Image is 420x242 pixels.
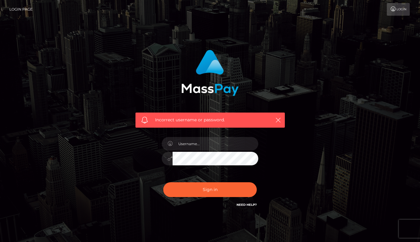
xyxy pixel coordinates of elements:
a: Need Help? [237,203,257,207]
span: Incorrect username or password. [155,117,265,123]
img: MassPay Login [181,50,239,96]
button: Sign in [163,182,257,197]
input: Username... [173,137,258,151]
a: Login [387,3,410,16]
a: Login Page [9,3,33,16]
